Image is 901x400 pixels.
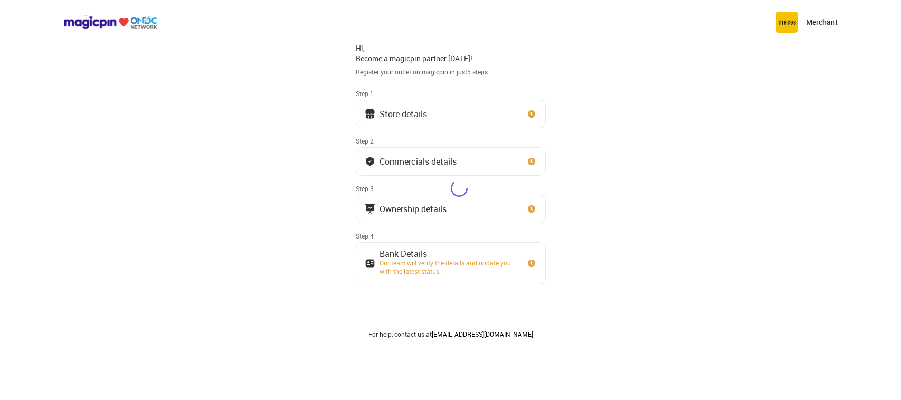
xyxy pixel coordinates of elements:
[380,251,517,256] div: Bank Details
[806,17,838,27] p: Merchant
[365,258,375,269] img: ownership_icon.37569ceb.svg
[526,109,537,119] img: clock_icon_new.67dbf243.svg
[526,258,537,269] img: clock_icon_new.67dbf243.svg
[380,206,447,212] div: Ownership details
[365,204,375,214] img: commercials_icon.983f7837.svg
[356,232,546,240] div: Step 4
[776,12,798,33] img: circus.b677b59b.png
[380,259,517,275] div: Our team will verify the details and update you with the latest status.
[526,156,537,167] img: clock_icon_new.67dbf243.svg
[526,204,537,214] img: clock_icon_new.67dbf243.svg
[356,195,546,223] button: Ownership details
[356,242,546,284] button: Bank DetailsOur team will verify the details and update you with the latest status.
[356,330,546,338] div: For help, contact us at
[63,15,157,30] img: ondc-logo-new-small.8a59708e.svg
[432,330,533,338] a: [EMAIL_ADDRESS][DOMAIN_NAME]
